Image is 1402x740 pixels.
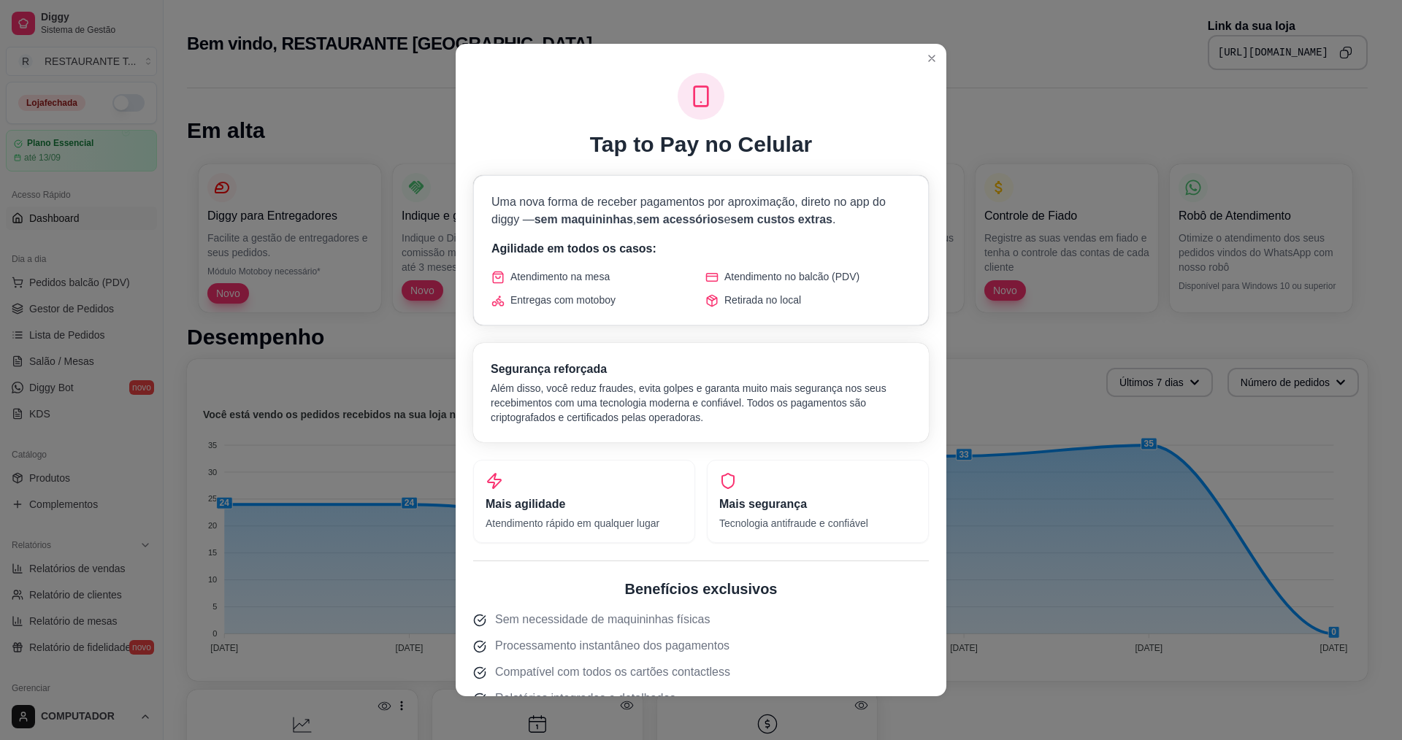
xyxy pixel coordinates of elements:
span: sem acessórios [636,213,724,226]
p: Tecnologia antifraude e confiável [719,516,916,531]
span: Relatórios integrados e detalhados [495,690,675,707]
span: Sem necessidade de maquininhas físicas [495,611,710,628]
p: Uma nova forma de receber pagamentos por aproximação, direto no app do diggy — , e . [491,193,911,228]
span: Entregas com motoboy [510,293,616,307]
button: Close [920,47,943,70]
span: Retirada no local [724,293,801,307]
span: Atendimento no balcão (PDV) [724,269,859,284]
h3: Mais segurança [719,496,916,513]
p: Atendimento rápido em qualquer lugar [486,516,683,531]
p: Além disso, você reduz fraudes, evita golpes e garanta muito mais segurança nos seus recebimentos... [491,381,911,425]
h2: Benefícios exclusivos [473,579,929,599]
span: Processamento instantâneo dos pagamentos [495,637,729,655]
span: sem maquininhas [535,213,633,226]
h3: Mais agilidade [486,496,683,513]
h3: Segurança reforçada [491,361,911,378]
span: Compatível com todos os cartões contactless [495,663,730,681]
span: sem custos extras [730,213,832,226]
span: Atendimento na mesa [510,269,610,284]
h1: Tap to Pay no Celular [590,131,813,158]
p: Agilidade em todos os casos: [491,240,911,258]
